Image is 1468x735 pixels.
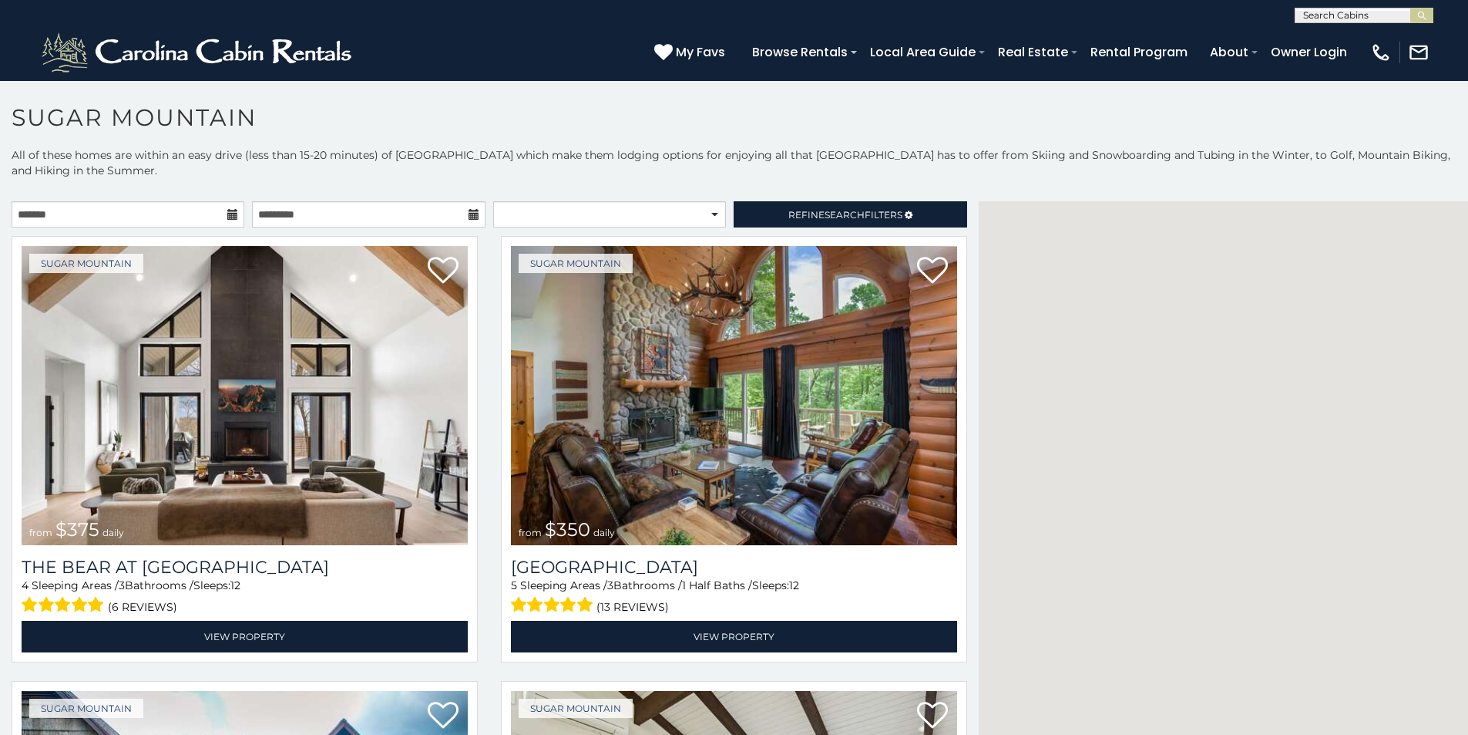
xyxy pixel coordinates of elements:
span: 12 [789,578,799,592]
span: Refine Filters [788,209,902,221]
a: [GEOGRAPHIC_DATA] [511,557,957,578]
a: About [1202,39,1256,66]
span: 3 [607,578,613,592]
span: $375 [55,518,99,541]
span: 5 [511,578,517,592]
a: View Property [22,621,468,652]
span: 12 [230,578,240,592]
a: Local Area Guide [862,39,983,66]
a: The Bear At [GEOGRAPHIC_DATA] [22,557,468,578]
span: daily [593,527,615,538]
a: Sugar Mountain [29,699,143,718]
a: Sugar Mountain [519,699,633,718]
span: 3 [119,578,125,592]
a: from $350 daily [511,246,957,545]
span: from [519,527,542,538]
img: 1714387646_thumbnail.jpeg [22,246,468,545]
img: White-1-2.png [39,29,358,76]
a: Add to favorites [917,255,948,288]
a: Add to favorites [917,700,948,733]
span: 4 [22,578,29,592]
img: phone-regular-white.png [1370,42,1392,63]
h3: Grouse Moor Lodge [511,557,957,578]
span: (13 reviews) [596,597,669,617]
img: mail-regular-white.png [1408,42,1429,63]
a: Sugar Mountain [519,254,633,273]
a: Add to favorites [428,255,459,288]
img: 1714398141_thumbnail.jpeg [511,246,957,545]
a: View Property [511,621,957,652]
div: Sleeping Areas / Bathrooms / Sleeps: [511,578,957,617]
a: RefineSearchFilters [734,201,966,228]
h3: The Bear At Sugar Mountain [22,557,468,578]
a: Owner Login [1263,39,1355,66]
a: My Favs [654,42,729,62]
span: $350 [545,518,590,541]
div: Sleeping Areas / Bathrooms / Sleeps: [22,578,468,617]
span: daily [102,527,124,538]
a: Rental Program [1083,39,1195,66]
span: 1 Half Baths / [682,578,752,592]
span: from [29,527,52,538]
a: Add to favorites [428,700,459,733]
a: from $375 daily [22,246,468,545]
span: (6 reviews) [108,597,177,617]
a: Sugar Mountain [29,254,143,273]
span: Search [825,209,865,221]
a: Real Estate [990,39,1076,66]
span: My Favs [676,42,725,62]
a: Browse Rentals [744,39,855,66]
